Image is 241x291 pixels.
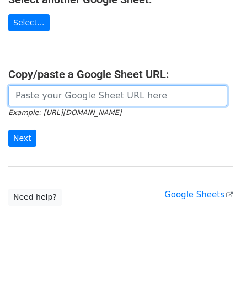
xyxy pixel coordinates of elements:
a: Need help? [8,189,62,206]
iframe: Chat Widget [186,238,241,291]
input: Paste your Google Sheet URL here [8,85,227,106]
a: Select... [8,14,50,31]
input: Next [8,130,36,147]
a: Google Sheets [164,190,233,200]
small: Example: [URL][DOMAIN_NAME] [8,108,121,117]
h4: Copy/paste a Google Sheet URL: [8,68,233,81]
